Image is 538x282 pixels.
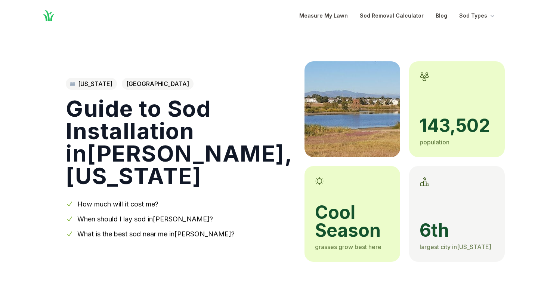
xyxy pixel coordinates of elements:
a: Measure My Lawn [299,11,348,20]
span: grasses grow best here [315,243,381,251]
span: cool season [315,203,390,239]
button: Sod Types [459,11,496,20]
a: [US_STATE] [66,78,117,90]
a: When should I lay sod in[PERSON_NAME]? [77,215,213,223]
span: 6th [420,221,494,239]
img: A picture of Thornton [304,61,400,157]
a: Sod Removal Calculator [360,11,424,20]
a: How much will it cost me? [77,200,158,208]
span: 143,502 [420,117,494,135]
span: [GEOGRAPHIC_DATA] [122,78,194,90]
img: Colorado state outline [70,82,75,86]
a: Blog [436,11,447,20]
span: population [420,138,449,146]
span: largest city in [US_STATE] [420,243,491,251]
h1: Guide to Sod Installation in [PERSON_NAME] , [US_STATE] [66,97,293,187]
a: What is the best sod near me in[PERSON_NAME]? [77,230,235,238]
